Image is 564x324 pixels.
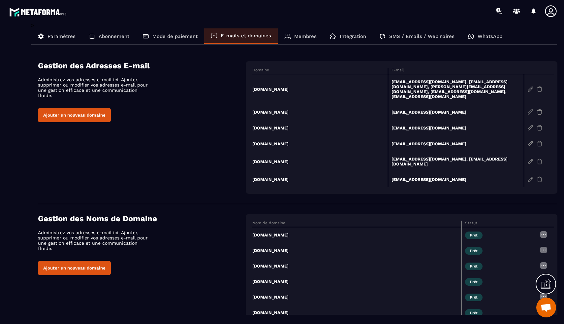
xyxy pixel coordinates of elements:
p: Mode de paiement [152,33,198,39]
p: SMS / Emails / Webinaires [389,33,454,39]
td: [DOMAIN_NAME] [252,289,461,305]
img: edit-gr.78e3acdd.svg [527,141,533,147]
img: trash-gr.2c9399ab.svg [537,141,543,147]
img: logo [9,6,69,18]
img: more [540,293,548,301]
td: [EMAIL_ADDRESS][DOMAIN_NAME], [EMAIL_ADDRESS][DOMAIN_NAME], [PERSON_NAME][EMAIL_ADDRESS][DOMAIN_N... [388,74,524,104]
img: edit-gr.78e3acdd.svg [527,86,533,92]
td: [DOMAIN_NAME] [252,136,388,152]
td: [EMAIL_ADDRESS][DOMAIN_NAME] [388,120,524,136]
th: Domaine [252,68,388,74]
div: Ouvrir le chat [536,298,556,317]
td: [DOMAIN_NAME] [252,104,388,120]
th: Nom de domaine [252,221,461,227]
td: [DOMAIN_NAME] [252,305,461,320]
img: edit-gr.78e3acdd.svg [527,176,533,182]
span: Prêt [465,294,483,301]
button: Ajouter un nouveau domaine [38,108,111,122]
button: Ajouter un nouveau domaine [38,261,111,275]
p: WhatsApp [478,33,502,39]
img: trash-gr.2c9399ab.svg [537,86,543,92]
td: [DOMAIN_NAME] [252,120,388,136]
td: [EMAIL_ADDRESS][DOMAIN_NAME], [EMAIL_ADDRESS][DOMAIN_NAME] [388,152,524,171]
p: Administrez vos adresses e-mail ici. Ajouter, supprimer ou modifier vos adresses e-mail pour une ... [38,230,153,251]
td: [DOMAIN_NAME] [252,171,388,187]
span: Prêt [465,263,483,270]
img: trash-gr.2c9399ab.svg [537,176,543,182]
th: Statut [461,221,536,227]
h4: Gestion des Adresses E-mail [38,61,246,70]
img: more [540,262,548,270]
img: trash-gr.2c9399ab.svg [537,159,543,164]
th: E-mail [388,68,524,74]
td: [DOMAIN_NAME] [252,152,388,171]
td: [EMAIL_ADDRESS][DOMAIN_NAME] [388,136,524,152]
td: [EMAIL_ADDRESS][DOMAIN_NAME] [388,104,524,120]
img: edit-gr.78e3acdd.svg [527,159,533,164]
td: [DOMAIN_NAME] [252,74,388,104]
p: Membres [294,33,317,39]
p: Abonnement [99,33,129,39]
img: trash-gr.2c9399ab.svg [537,125,543,131]
img: trash-gr.2c9399ab.svg [537,109,543,115]
td: [EMAIL_ADDRESS][DOMAIN_NAME] [388,171,524,187]
img: more [540,231,548,238]
td: [DOMAIN_NAME] [252,227,461,243]
span: Prêt [465,247,483,255]
img: edit-gr.78e3acdd.svg [527,109,533,115]
p: E-mails et domaines [221,33,271,39]
td: [DOMAIN_NAME] [252,243,461,258]
span: Prêt [465,309,483,317]
p: Intégration [340,33,366,39]
img: edit-gr.78e3acdd.svg [527,125,533,131]
span: Prêt [465,278,483,286]
img: more [540,246,548,254]
p: Paramètres [47,33,76,39]
h4: Gestion des Noms de Domaine [38,214,246,223]
td: [DOMAIN_NAME] [252,258,461,274]
p: Administrez vos adresses e-mail ici. Ajouter, supprimer ou modifier vos adresses e-mail pour une ... [38,77,153,98]
span: Prêt [465,232,483,239]
td: [DOMAIN_NAME] [252,274,461,289]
